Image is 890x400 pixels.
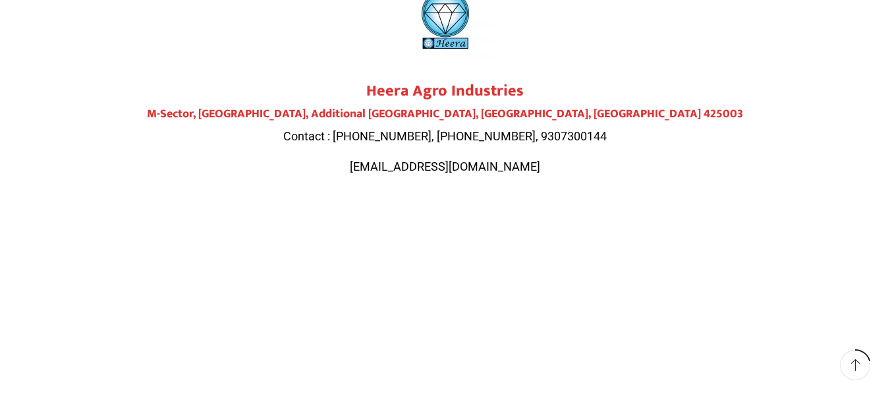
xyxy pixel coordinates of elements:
[366,78,524,104] strong: Heera Agro Industries
[76,107,814,122] h4: M-Sector, [GEOGRAPHIC_DATA], Additional [GEOGRAPHIC_DATA], [GEOGRAPHIC_DATA], [GEOGRAPHIC_DATA] 4...
[76,201,814,399] iframe: Plot No.119, M-Sector, Patil Nagar, MIDC, Jalgaon, Maharashtra 425003
[283,129,607,143] span: Contact : [PHONE_NUMBER], [PHONE_NUMBER], 9307300144
[350,159,540,173] span: [EMAIL_ADDRESS][DOMAIN_NAME]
